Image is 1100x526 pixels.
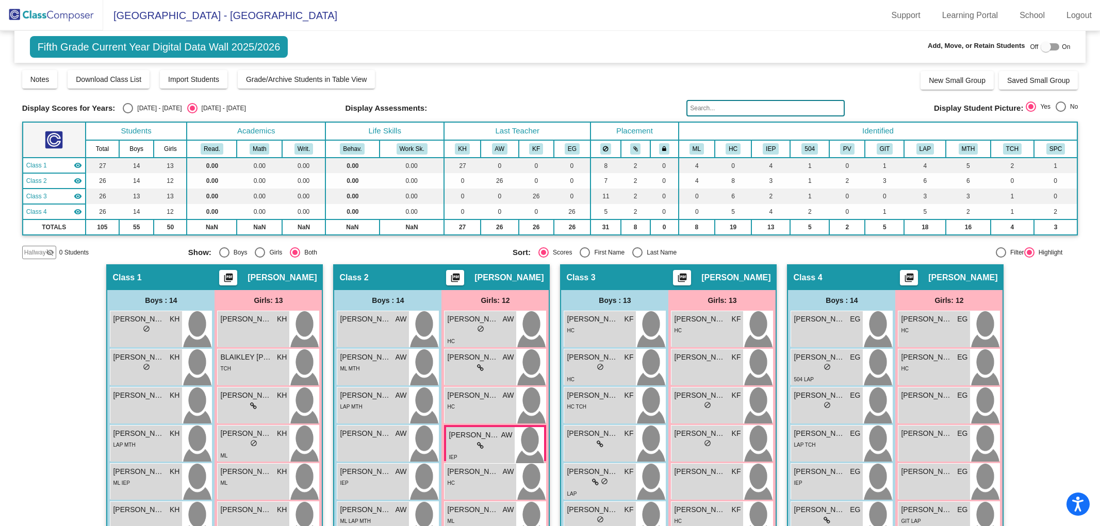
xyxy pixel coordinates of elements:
span: [PERSON_NAME] [220,314,272,325]
span: Off [1030,42,1039,52]
td: 0.00 [237,158,282,173]
th: Life Skills [325,122,444,140]
td: 31 [590,219,621,235]
button: Read. [201,143,223,155]
td: 0 [829,204,865,219]
td: 0.00 [380,158,445,173]
td: 2 [829,173,865,189]
td: 6 [946,173,991,189]
span: KH [277,352,287,363]
th: Identified [679,122,1078,140]
div: Girls: 12 [441,290,549,311]
td: 26 [519,189,554,204]
span: HC [567,328,574,333]
td: 8 [715,173,751,189]
button: Behav. [340,143,365,155]
td: 1 [790,158,829,173]
td: 8 [590,158,621,173]
span: Display Assessments: [345,104,427,113]
span: [PERSON_NAME] [447,314,499,325]
mat-icon: visibility [74,208,82,216]
td: 0 [679,204,715,219]
td: NaN [325,219,380,235]
button: Download Class List [68,70,150,89]
td: 8 [621,219,650,235]
div: Filter [1006,248,1024,257]
div: Boys : 14 [788,290,895,311]
button: KF [529,143,543,155]
th: Speech Only [1034,140,1077,158]
span: [GEOGRAPHIC_DATA] - [GEOGRAPHIC_DATA] [103,7,337,24]
th: Alyssa Wachtveitl [481,140,519,158]
td: Kara Hope - No Class Name [23,158,86,173]
th: Total [86,140,119,158]
th: Girls [154,140,187,158]
td: 5 [590,204,621,219]
button: Print Students Details [446,270,464,285]
mat-radio-group: Select an option [513,247,829,258]
td: 4 [904,158,946,173]
th: Emily Getta [554,140,590,158]
td: NaN [237,219,282,235]
button: MTH [959,143,978,155]
span: Add, Move, or Retain Students [928,41,1025,51]
td: 0 [865,189,904,204]
span: New Small Group [929,76,986,84]
button: Grade/Archive Students in Table View [238,70,375,89]
th: Intervention Team Watchlist [865,140,904,158]
td: 0.00 [380,173,445,189]
span: TCH [220,366,231,371]
td: 0.00 [187,189,237,204]
td: 3 [1034,219,1077,235]
td: 0 [1034,189,1077,204]
button: PV [840,143,855,155]
button: Print Students Details [673,270,691,285]
th: Last Teacher [444,122,590,140]
th: Keep with teacher [650,140,679,158]
td: 19 [715,219,751,235]
span: do_not_disturb_alt [143,363,150,370]
div: Boys : 13 [561,290,668,311]
span: KF [625,352,634,363]
td: 0 [650,158,679,173]
td: 0.00 [282,158,325,173]
div: Boys [229,248,248,257]
td: Kymm Faubus - No Class Name [23,189,86,204]
span: KH [277,314,287,325]
span: do_not_disturb_alt [824,363,831,370]
td: 8 [679,219,715,235]
span: Class 3 [26,192,47,201]
button: Notes [22,70,58,89]
button: KH [455,143,469,155]
td: 14 [119,158,154,173]
td: NaN [380,219,445,235]
td: 0 [481,158,519,173]
span: Import Students [168,75,219,83]
td: 0 [519,158,554,173]
td: Emily Getta - No Class Name [23,204,86,219]
a: Logout [1058,7,1100,24]
td: 1 [790,189,829,204]
td: 0.00 [325,158,380,173]
td: 0 [715,158,751,173]
td: 1 [790,173,829,189]
span: Class 1 [26,161,47,170]
td: 18 [904,219,946,235]
td: 14 [119,204,154,219]
td: 0.00 [282,189,325,204]
span: On [1062,42,1070,52]
td: 2 [621,173,650,189]
mat-icon: picture_as_pdf [676,273,688,287]
button: Import Students [160,70,227,89]
mat-icon: picture_as_pdf [903,273,915,287]
span: [PERSON_NAME] [113,314,165,325]
th: Kara Hope [444,140,480,158]
div: First Name [590,248,625,257]
span: Show: [188,248,211,257]
td: 0.00 [282,173,325,189]
td: 6 [715,189,751,204]
button: EG [565,143,580,155]
td: 55 [119,219,154,235]
td: 27 [444,219,480,235]
td: 2 [1034,204,1077,219]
